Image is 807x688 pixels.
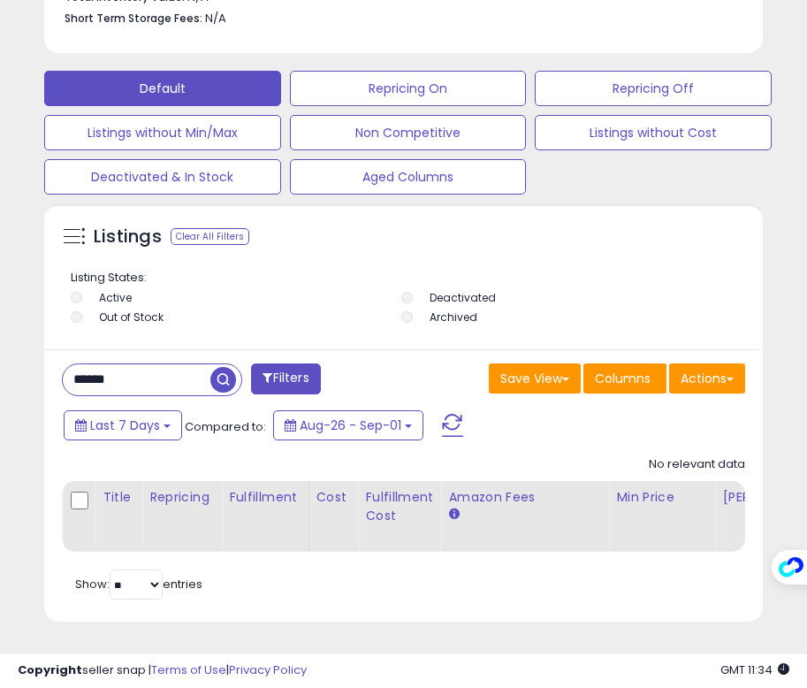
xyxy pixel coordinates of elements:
[18,661,82,678] strong: Copyright
[171,228,249,245] div: Clear All Filters
[669,363,745,394] button: Actions
[151,661,226,678] a: Terms of Use
[44,115,281,150] button: Listings without Min/Max
[365,488,433,525] div: Fulfillment Cost
[290,71,527,106] button: Repricing On
[229,661,307,678] a: Privacy Policy
[273,410,423,440] button: Aug-26 - Sep-01
[535,115,772,150] button: Listings without Cost
[103,488,134,507] div: Title
[535,71,772,106] button: Repricing Off
[44,159,281,195] button: Deactivated & In Stock
[94,225,162,249] h5: Listings
[595,370,651,387] span: Columns
[720,661,789,678] span: 2025-09-9 11:34 GMT
[430,310,477,325] label: Archived
[448,488,601,507] div: Amazon Fees
[90,417,160,434] span: Last 7 Days
[290,115,527,150] button: Non Competitive
[99,290,132,305] label: Active
[430,290,496,305] label: Deactivated
[316,488,351,507] div: Cost
[448,507,459,523] small: Amazon Fees.
[99,310,164,325] label: Out of Stock
[64,410,182,440] button: Last 7 Days
[65,11,202,26] b: Short Term Storage Fees:
[251,363,320,394] button: Filters
[185,418,266,435] span: Compared to:
[489,363,581,394] button: Save View
[149,488,214,507] div: Repricing
[75,576,202,592] span: Show: entries
[205,10,226,27] span: N/A
[583,363,666,394] button: Columns
[18,662,307,679] div: seller snap | |
[229,488,301,507] div: Fulfillment
[649,456,745,473] div: No relevant data
[44,71,281,106] button: Default
[300,417,401,434] span: Aug-26 - Sep-01
[616,488,707,507] div: Min Price
[290,159,527,195] button: Aged Columns
[71,270,741,287] p: Listing States:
